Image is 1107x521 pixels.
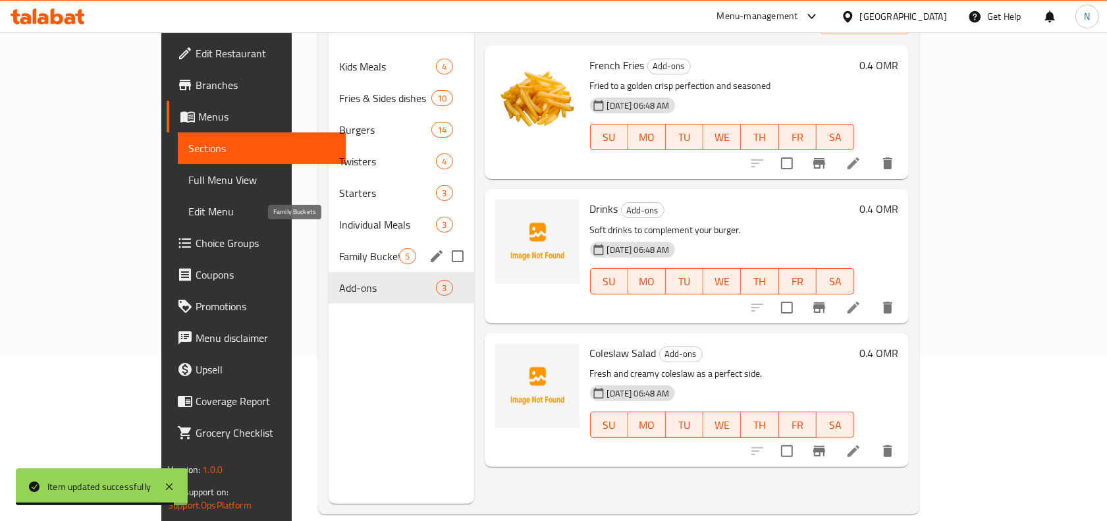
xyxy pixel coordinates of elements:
span: FR [784,272,811,291]
a: Edit menu item [846,300,861,315]
div: [GEOGRAPHIC_DATA] [860,9,947,24]
span: Add-ons [339,280,436,296]
span: [DATE] 06:48 AM [602,244,675,256]
button: delete [872,435,904,467]
span: N [1084,9,1090,24]
button: SA [817,268,854,294]
button: TH [741,412,778,438]
span: SA [822,272,849,291]
button: FR [779,268,817,294]
div: Burgers14 [329,114,473,146]
span: 5 [400,250,415,263]
span: Upsell [196,362,336,377]
span: Starters [339,185,436,201]
div: items [436,153,452,169]
button: TU [666,268,703,294]
span: Select to update [773,294,801,321]
span: SA [822,416,849,435]
h6: 0.4 OMR [859,56,898,74]
button: delete [872,292,904,323]
span: SA [822,128,849,147]
div: Add-ons [621,202,664,218]
span: TU [671,272,698,291]
span: Full Menu View [188,172,336,188]
span: Edit Menu [188,204,336,219]
span: FR [784,416,811,435]
button: WE [703,268,741,294]
span: [DATE] 06:48 AM [602,99,675,112]
a: Upsell [167,354,346,385]
button: SU [590,124,628,150]
button: FR [779,412,817,438]
span: Add-ons [648,59,690,74]
a: Promotions [167,290,346,322]
div: Individual Meals3 [329,209,473,240]
button: SU [590,268,628,294]
a: Edit Menu [178,196,346,227]
span: SU [596,128,623,147]
span: Coupons [196,267,336,283]
h6: 0.4 OMR [859,344,898,362]
button: MO [628,412,666,438]
span: WE [709,272,736,291]
span: Version: [168,461,200,478]
span: Promotions [196,298,336,314]
nav: Menu sections [329,45,473,309]
span: French Fries [590,55,645,75]
span: Kids Meals [339,59,436,74]
p: Soft drinks to complement your burger. [590,222,855,238]
span: SU [596,272,623,291]
a: Sections [178,132,346,164]
span: Drinks [590,199,618,219]
button: Branch-specific-item [803,148,835,179]
p: Fresh and creamy coleslaw as a perfect side. [590,366,855,382]
span: [DATE] 06:48 AM [602,387,675,400]
span: Sections [188,140,336,156]
img: Drinks [495,200,580,284]
button: Branch-specific-item [803,292,835,323]
span: TH [746,128,773,147]
span: 10 [432,92,452,105]
button: MO [628,268,666,294]
span: Grocery Checklist [196,425,336,441]
span: Edit Restaurant [196,45,336,61]
button: SU [590,412,628,438]
span: 3 [437,219,452,231]
div: items [436,280,452,296]
div: Add-ons3 [329,272,473,304]
button: TU [666,412,703,438]
span: Menus [198,109,336,124]
span: SU [596,416,623,435]
div: Add-ons [659,346,703,362]
span: 4 [437,61,452,73]
div: items [431,122,452,138]
div: items [399,248,416,264]
span: Individual Meals [339,217,436,233]
span: Fries & Sides dishes [339,90,431,106]
div: Menu-management [717,9,798,24]
div: items [431,90,452,106]
button: WE [703,412,741,438]
a: Edit menu item [846,155,861,171]
span: WE [709,416,736,435]
button: SA [817,412,854,438]
div: Add-ons [647,59,691,74]
button: WE [703,124,741,150]
span: 3 [437,282,452,294]
a: Full Menu View [178,164,346,196]
span: 4 [437,155,452,168]
a: Coupons [167,259,346,290]
button: edit [427,246,446,266]
span: Coleslaw Salad [590,343,657,363]
span: TU [671,128,698,147]
button: FR [779,124,817,150]
span: WE [709,128,736,147]
span: 3 [437,187,452,200]
img: Coleslaw Salad [495,344,580,428]
a: Menus [167,101,346,132]
div: items [436,59,452,74]
button: SA [817,124,854,150]
div: Item updated successfully [47,480,151,494]
div: items [436,185,452,201]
